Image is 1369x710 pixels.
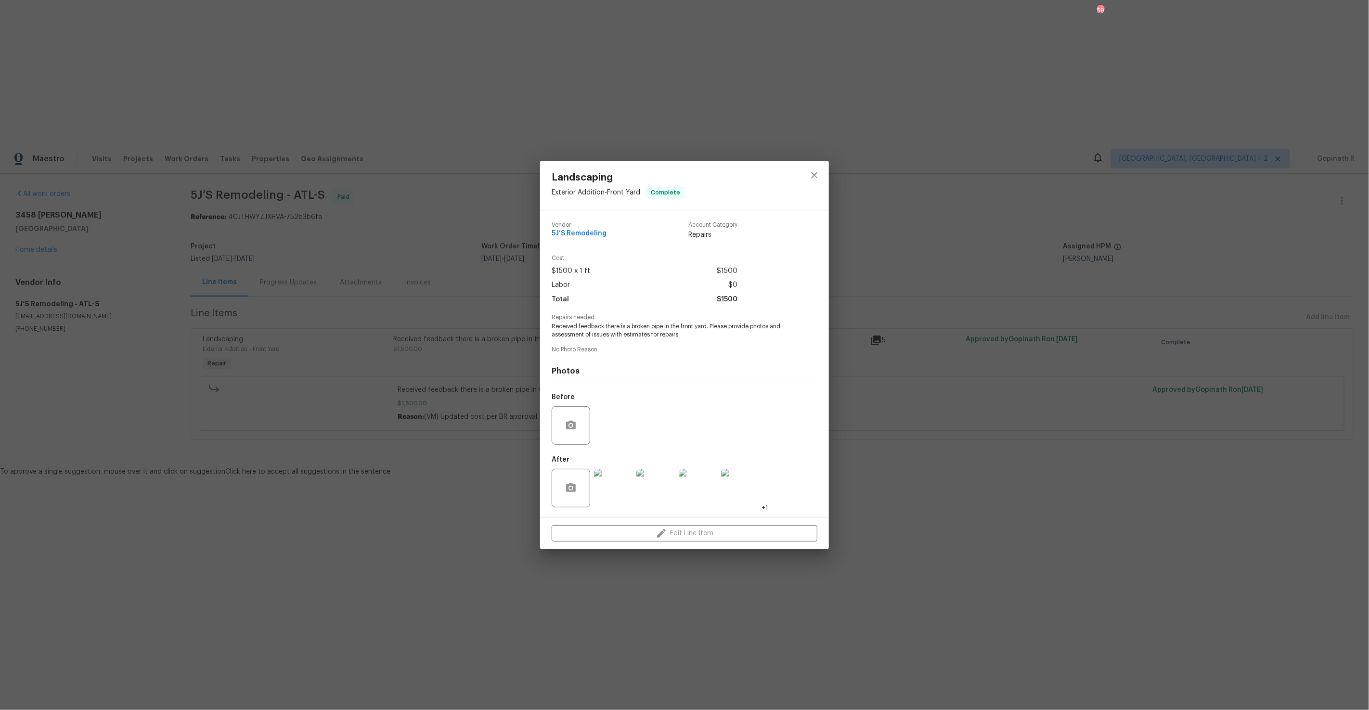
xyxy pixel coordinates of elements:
[552,347,817,353] span: No Photo Reason
[717,293,737,307] span: $1500
[552,366,817,376] h4: Photos
[552,230,607,237] span: 5J’S Remodeling
[647,188,684,197] span: Complete
[552,323,791,339] span: Received feedback there is a broken pipe in the front yard. Please provide photos and assessment ...
[552,394,575,400] h5: Before
[552,456,569,463] h5: After
[717,264,737,278] span: $1500
[552,255,737,261] span: Cost
[552,172,685,183] span: Landscaping
[552,264,590,278] span: $1500 x 1 ft
[552,189,640,196] span: Exterior Addition - Front Yard
[728,278,737,292] span: $0
[552,314,817,321] span: Repairs needed
[552,222,607,228] span: Vendor
[552,293,569,307] span: Total
[803,164,826,187] button: close
[688,230,737,240] span: Repairs
[688,222,737,228] span: Account Category
[552,278,570,292] span: Labor
[762,503,768,513] span: +1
